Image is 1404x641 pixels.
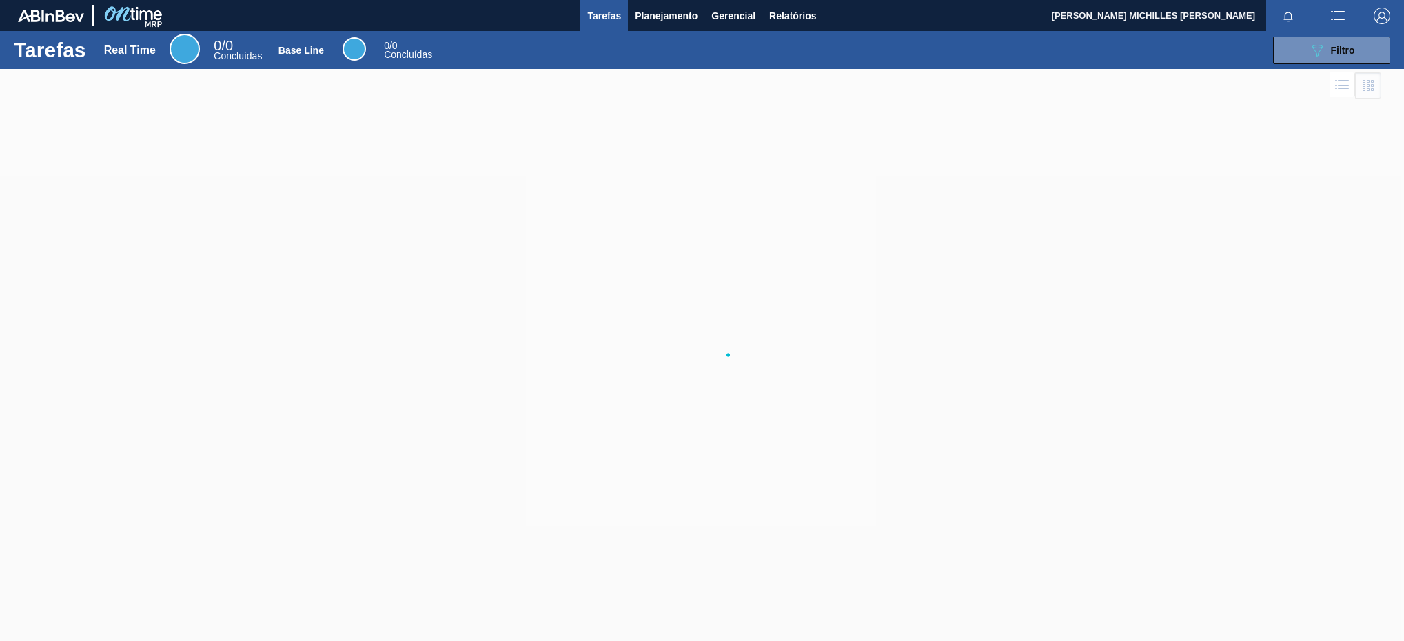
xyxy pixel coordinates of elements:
[384,40,389,51] span: 0
[1266,6,1310,26] button: Notificações
[343,37,366,61] div: Base Line
[278,45,324,56] div: Base Line
[14,42,86,58] h1: Tarefas
[214,38,221,53] span: 0
[214,40,262,61] div: Real Time
[587,8,621,24] span: Tarefas
[1273,37,1390,64] button: Filtro
[384,41,432,59] div: Base Line
[1330,8,1346,24] img: userActions
[384,40,397,51] span: / 0
[1374,8,1390,24] img: Logout
[170,34,200,64] div: Real Time
[1331,45,1355,56] span: Filtro
[769,8,816,24] span: Relatórios
[18,10,84,22] img: TNhmsLtSVTkK8tSr43FrP2fwEKptu5GPRR3wAAAABJRU5ErkJggg==
[104,44,156,57] div: Real Time
[711,8,755,24] span: Gerencial
[214,38,233,53] span: / 0
[384,49,432,60] span: Concluídas
[635,8,698,24] span: Planejamento
[214,50,262,61] span: Concluídas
